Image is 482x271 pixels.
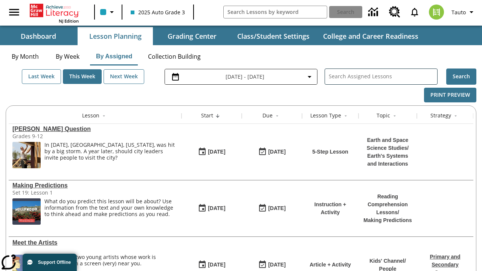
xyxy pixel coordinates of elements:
[208,147,225,157] div: [DATE]
[44,142,178,161] div: In [DATE], [GEOGRAPHIC_DATA], [US_STATE], was hit by a big storm. A year later, should city leade...
[451,111,460,120] button: Sort
[208,260,225,269] div: [DATE]
[44,254,178,267] div: Get to know two young artists whose work is appearing on a screen (very) near you.
[195,145,228,159] button: 08/27/25: First time the lesson was available
[44,198,178,217] div: What do you predict this lesson will be about? Use information from the text and your own knowled...
[369,257,406,265] p: Kids' Channel /
[224,6,327,18] input: search field
[12,239,178,246] div: Meet the Artists
[448,5,479,19] button: Profile/Settings
[268,260,285,269] div: [DATE]
[362,216,413,224] p: Making Predictions
[256,145,288,159] button: 08/27/25: Last day the lesson can be accessed
[104,69,144,84] button: Next Week
[312,148,348,156] p: 5-Step Lesson
[49,47,86,65] button: By Week
[362,136,413,152] p: Earth and Space Science Studies /
[390,111,399,120] button: Sort
[44,142,178,168] div: In May 2011, Joplin, Missouri, was hit by a big storm. A year later, should city leaders invite p...
[364,2,384,23] a: Data Center
[256,201,288,216] button: 08/27/25: Last day the lesson can be accessed
[329,71,437,82] input: Search Assigned Lessons
[168,72,314,81] button: Select the date range menu item
[99,111,108,120] button: Sort
[310,261,351,269] p: Article + Activity
[12,182,178,189] a: Making Predictions, Lessons
[195,201,228,216] button: 08/27/25: First time the lesson was available
[12,126,178,132] a: Joplin's Question, Lessons
[30,2,79,24] div: Home
[1,27,76,45] button: Dashboard
[30,3,79,18] a: Home
[362,152,413,168] p: Earth's Systems and Interactions
[23,254,77,271] button: Support Offline
[12,126,178,132] div: Joplin's Question
[317,27,424,45] button: College and Career Readiness
[12,239,178,246] a: Meet the Artists, Lessons
[201,112,213,119] div: Start
[90,47,138,65] button: By Assigned
[268,147,285,157] div: [DATE]
[12,198,41,225] img: The white letters of the HOLLYWOOD sign on a hill with red flowers in the foreground.
[231,27,316,45] button: Class/Student Settings
[451,8,466,16] span: Tauto
[305,72,314,81] svg: Collapse Date Range Filter
[310,112,341,119] div: Lesson Type
[424,88,476,102] button: Print Preview
[78,27,153,45] button: Lesson Planning
[154,27,230,45] button: Grading Center
[446,69,476,85] button: Search
[306,201,355,216] p: Instruction + Activity
[424,2,448,22] button: Select a new avatar
[6,47,45,65] button: By Month
[22,69,61,84] button: Last Week
[341,111,350,120] button: Sort
[268,204,285,213] div: [DATE]
[226,73,264,81] span: [DATE] - [DATE]
[377,112,390,119] div: Topic
[38,260,71,265] span: Support Offline
[82,112,99,119] div: Lesson
[384,2,405,22] a: Resource Center, Will open in new tab
[63,69,102,84] button: This Week
[44,198,178,225] div: What do you predict this lesson will be about? Use information from the text and your own knowled...
[12,142,41,168] img: image
[430,112,451,119] div: Strategy
[12,132,125,140] div: Grades 9-12
[142,47,207,65] button: Collection Building
[208,204,225,213] div: [DATE]
[429,5,444,20] img: avatar image
[262,112,273,119] div: Due
[131,8,185,16] span: 2025 Auto Grade 3
[362,193,413,216] p: Reading Comprehension Lessons /
[273,111,282,120] button: Sort
[12,182,178,189] div: Making Predictions
[97,5,119,19] button: Class color is light blue. Change class color
[405,2,424,22] a: Notifications
[3,1,25,23] button: Open side menu
[213,111,222,120] button: Sort
[12,189,125,196] div: Set 19: Lesson 1
[59,18,79,24] span: NJ Edition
